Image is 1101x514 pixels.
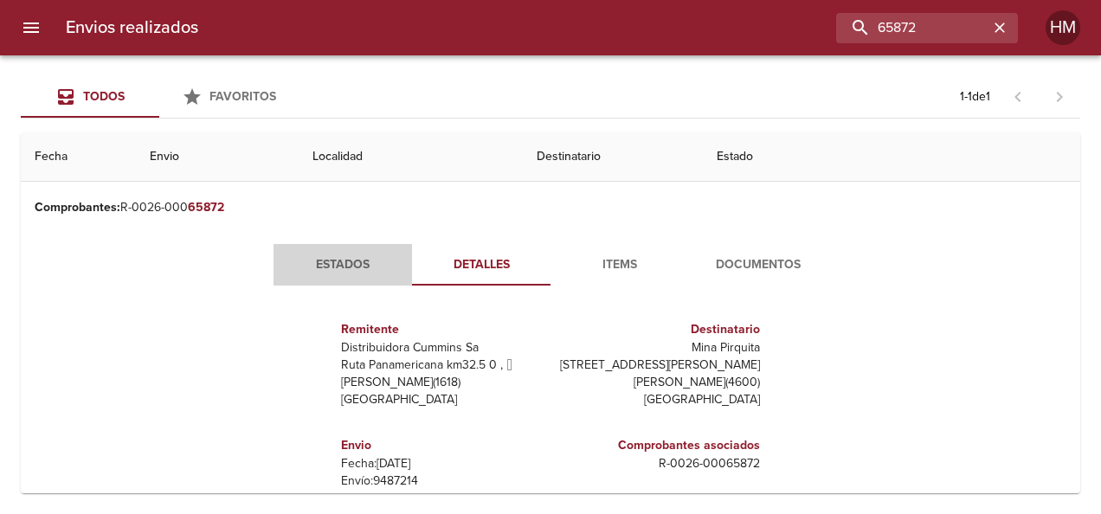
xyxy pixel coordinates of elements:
th: Destinatario [523,132,703,182]
p: [PERSON_NAME] ( 4600 ) [557,374,760,391]
button: menu [10,7,52,48]
p: R - 0026 - 00065872 [557,455,760,472]
p: Fecha: [DATE] [341,455,544,472]
span: Documentos [699,254,817,276]
span: Pagina anterior [997,87,1039,105]
input: buscar [836,13,988,43]
th: Envio [136,132,299,182]
p: [PERSON_NAME] ( 1618 ) [341,374,544,391]
p: Bultos: 1 [341,490,544,507]
b: Comprobantes : [35,200,120,215]
h6: Destinatario [557,320,760,339]
span: Todos [83,89,125,104]
th: Fecha [21,132,136,182]
p: [GEOGRAPHIC_DATA] [557,391,760,408]
p: 1 - 1 de 1 [960,88,990,106]
span: Items [561,254,679,276]
p: Mina Pirquita [557,339,760,357]
em: 65872 [188,200,224,215]
span: Estados [284,254,402,276]
div: HM [1046,10,1080,45]
h6: Comprobantes asociados [557,436,760,455]
span: Favoritos [209,89,276,104]
p: [GEOGRAPHIC_DATA] [341,391,544,408]
div: Tabs Envios [21,76,298,118]
th: Localidad [299,132,523,182]
p: [STREET_ADDRESS][PERSON_NAME] [557,357,760,374]
th: Estado [703,132,1080,182]
span: Pagina siguiente [1039,76,1080,118]
p: Distribuidora Cummins Sa [341,339,544,357]
div: Tabs detalle de guia [274,244,827,286]
div: Abrir información de usuario [1046,10,1080,45]
p: R-0026-000 [35,199,1066,216]
h6: Envio [341,436,544,455]
p: Envío: 9487214 [341,472,544,490]
p: Ruta Panamericana km32.5 0 ,   [341,357,544,374]
h6: Envios realizados [66,14,198,42]
h6: Remitente [341,320,544,339]
span: Detalles [422,254,540,276]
